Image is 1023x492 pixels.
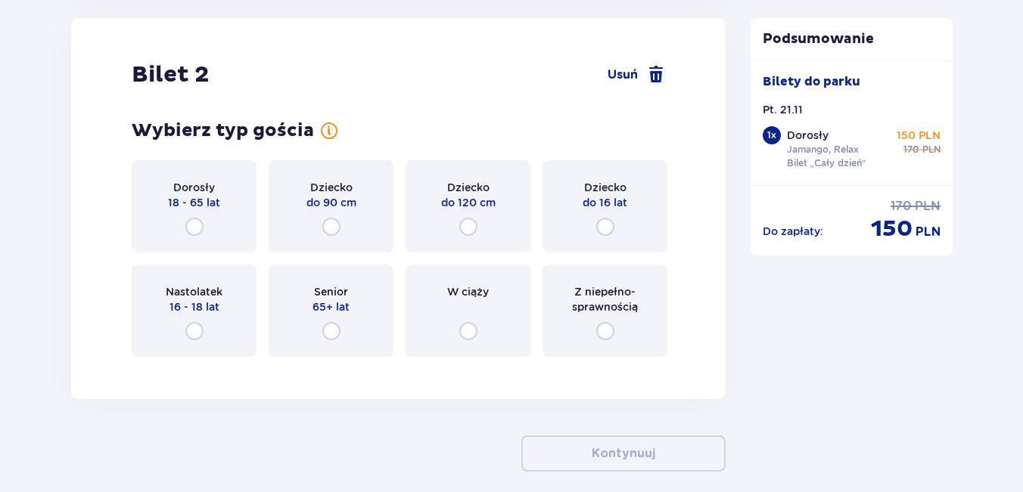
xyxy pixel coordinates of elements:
[915,198,941,215] span: PLN
[891,198,912,215] span: 170
[922,143,941,156] span: PLN
[132,60,209,89] h2: Bilet 2
[763,102,803,117] p: Pt. 21.11
[916,224,941,240] span: PLN
[447,284,489,299] span: W ciąży
[447,180,490,195] span: Dziecko
[132,119,314,142] h3: Wybierz typ gościa
[583,195,627,210] span: do 16 lat
[871,215,913,243] span: 150
[608,66,665,84] a: Usuń
[608,67,638,83] span: Usuń
[584,180,627,195] span: Dziecko
[173,180,215,195] span: Dorosły
[556,284,654,314] span: Z niepełno­sprawnością
[521,435,726,472] button: Kontynuuj
[897,128,941,143] p: 150 PLN
[763,126,781,144] div: 1 x
[787,156,866,170] p: Bilet „Cały dzień”
[763,224,823,239] p: Do zapłaty :
[306,195,356,210] span: do 90 cm
[787,143,859,156] p: Jamango, Relax
[751,30,953,48] p: Podsumowanie
[441,195,496,210] span: do 120 cm
[787,128,829,143] p: Dorosły
[592,445,655,462] p: Kontynuuj
[314,284,348,299] span: Senior
[168,195,220,210] span: 18 - 65 lat
[166,284,222,299] span: Nastolatek
[310,180,353,195] span: Dziecko
[312,299,350,314] span: 65+ lat
[763,73,860,90] p: Bilety do parku
[903,143,919,156] span: 170
[169,299,219,314] span: 16 - 18 lat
